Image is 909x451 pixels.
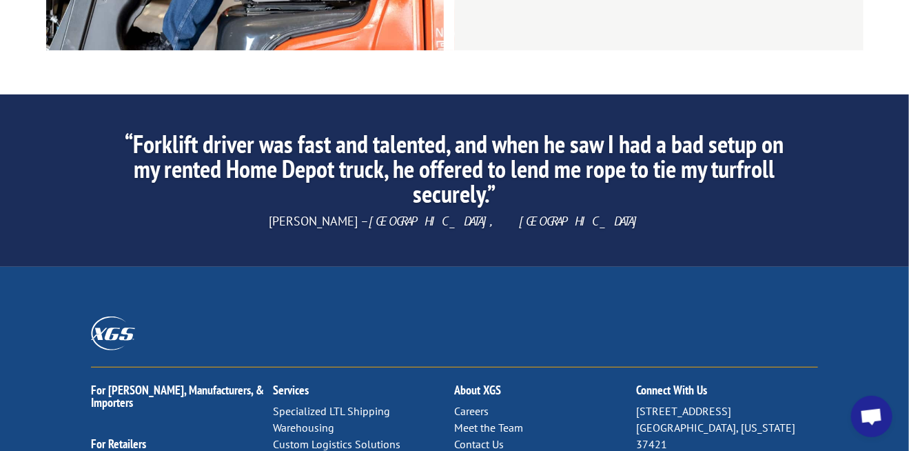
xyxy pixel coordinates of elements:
[273,437,400,451] a: Custom Logistics Solutions
[369,213,640,229] em: [GEOGRAPHIC_DATA], [GEOGRAPHIC_DATA]
[455,437,504,451] a: Contact Us
[273,382,309,398] a: Services
[455,421,524,434] a: Meet the Team
[91,382,264,410] a: For [PERSON_NAME], Manufacturers, & Importers
[273,421,334,434] a: Warehousing
[455,382,502,398] a: About XGS
[636,384,818,403] h2: Connect With Us
[851,396,892,437] div: Open chat
[455,404,489,418] a: Careers
[273,404,390,418] a: Specialized LTL Shipping
[119,132,790,213] h2: “Forklift driver was fast and talented, and when he saw I had a bad setup on my rented Home Depot...
[269,213,640,229] span: [PERSON_NAME] –
[91,317,135,350] img: XGS_Logos_ALL_2024_All_White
